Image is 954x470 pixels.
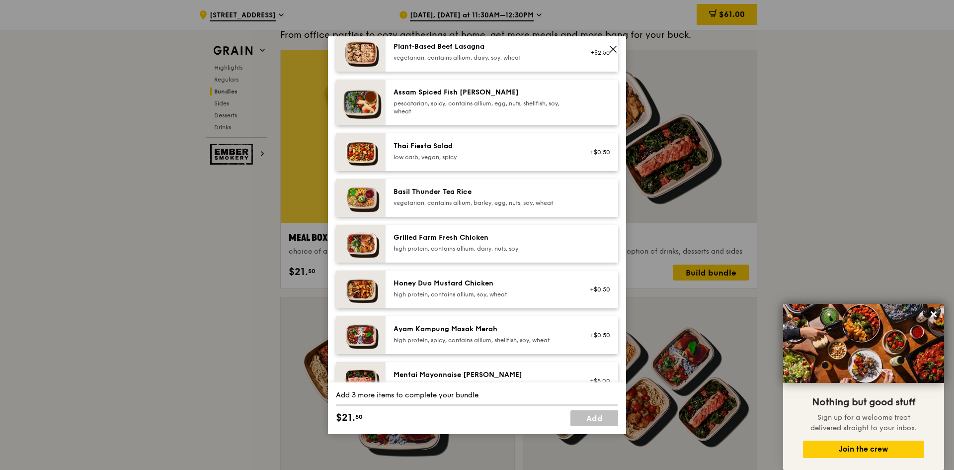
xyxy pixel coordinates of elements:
[336,316,386,354] img: daily_normal_Ayam_Kampung_Masak_Merah_Horizontal_.jpg
[584,148,610,156] div: +$0.50
[336,133,386,171] img: daily_normal_Thai_Fiesta_Salad__Horizontal_.jpg
[394,370,572,380] div: Mentai Mayonnaise [PERSON_NAME]
[394,54,572,62] div: vegetarian, contains allium, dairy, soy, wheat
[394,382,572,390] div: pescatarian, contains egg, soy, wheat
[394,336,572,344] div: high protein, spicy, contains allium, shellfish, soy, wheat
[394,199,572,207] div: vegetarian, contains allium, barley, egg, nuts, soy, wheat
[394,88,572,97] div: Assam Spiced Fish [PERSON_NAME]
[394,141,572,151] div: Thai Fiesta Salad
[394,290,572,298] div: high protein, contains allium, soy, wheat
[336,271,386,308] img: daily_normal_Honey_Duo_Mustard_Chicken__Horizontal_.jpg
[336,362,386,400] img: daily_normal_Mentai-Mayonnaise-Aburi-Salmon-HORZ.jpg
[336,410,355,425] span: $21.
[810,413,917,432] span: Sign up for a welcome treat delivered straight to your inbox.
[355,413,363,421] span: 50
[394,187,572,197] div: Basil Thunder Tea Rice
[584,331,610,339] div: +$0.50
[926,306,942,322] button: Close
[570,410,618,426] a: Add
[584,377,610,385] div: +$5.00
[336,225,386,263] img: daily_normal_HORZ-Grilled-Farm-Fresh-Chicken.jpg
[812,396,915,408] span: Nothing but good stuff
[394,245,572,253] div: high protein, contains allium, dairy, nuts, soy
[584,285,610,293] div: +$0.50
[394,233,572,243] div: Grilled Farm Fresh Chicken
[584,49,610,57] div: +$2.50
[336,34,386,72] img: daily_normal_Citrusy-Cauliflower-Plant-Based-Lasagna-HORZ.jpg
[803,441,924,458] button: Join the crew
[394,99,572,115] div: pescatarian, spicy, contains allium, egg, nuts, shellfish, soy, wheat
[394,42,572,52] div: Plant‑Based Beef Lasagna
[783,304,944,383] img: DSC07876-Edit02-Large.jpeg
[394,153,572,161] div: low carb, vegan, spicy
[394,324,572,334] div: Ayam Kampung Masak Merah
[336,390,618,400] div: Add 3 more items to complete your bundle
[336,80,386,125] img: daily_normal_Assam_Spiced_Fish_Curry__Horizontal_.jpg
[394,279,572,288] div: Honey Duo Mustard Chicken
[336,179,386,217] img: daily_normal_HORZ-Basil-Thunder-Tea-Rice.jpg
